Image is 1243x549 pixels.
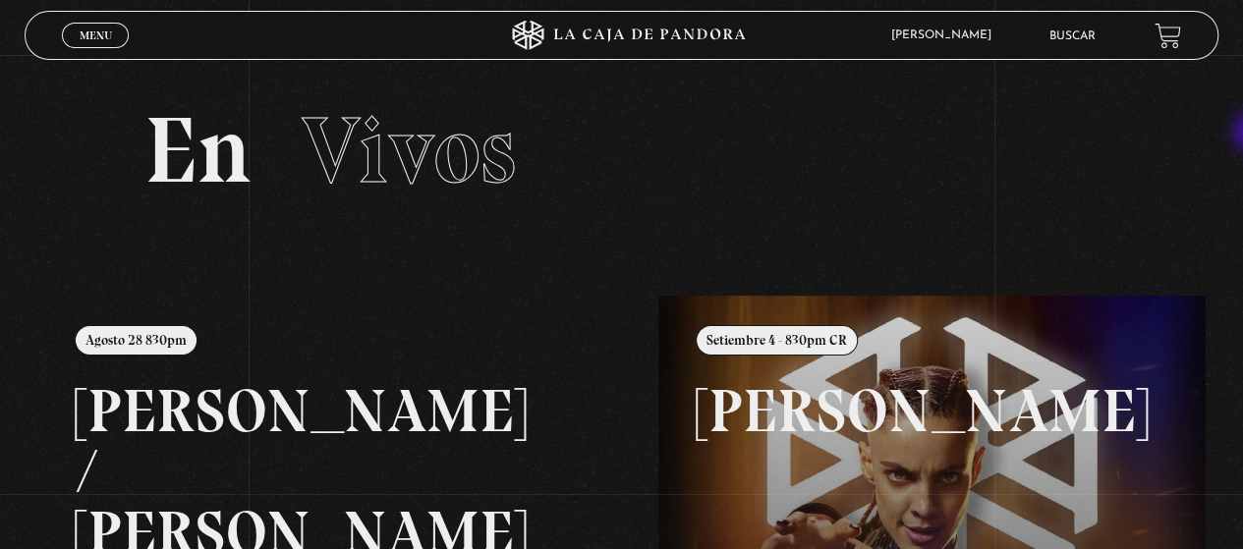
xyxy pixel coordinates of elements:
a: Buscar [1049,30,1096,42]
span: Cerrar [73,46,119,60]
span: Menu [80,29,112,41]
a: View your shopping cart [1155,23,1181,49]
span: [PERSON_NAME] [881,29,1011,41]
h2: En [144,104,1100,197]
span: Vivos [302,94,516,206]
